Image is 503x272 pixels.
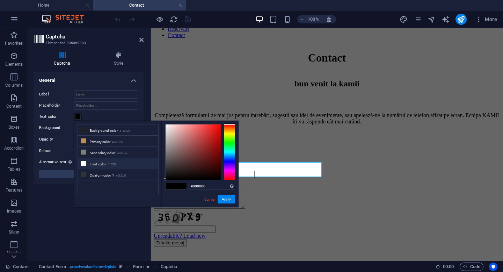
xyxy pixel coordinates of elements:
li: Custom color 1 [78,169,158,180]
span: Show form settings [74,170,104,178]
p: Columns [5,83,23,88]
h4: Style [94,52,144,66]
i: Navigator [428,15,436,23]
li: Primary color [78,136,158,147]
label: Reload [39,147,74,155]
p: Slider [9,229,20,235]
button: pages [414,15,422,23]
span: #000000 [166,183,176,189]
small: #7b817e [117,151,127,156]
span: Click to select. Double-click to edit [133,263,144,271]
button: reload [169,15,178,23]
a: Click to cancel selection. Double-click to open Pages [6,263,29,271]
label: Text color [39,113,74,121]
p: Accordion [4,145,24,151]
button: Click here to leave preview mode and continue editing [155,15,164,23]
h4: Captcha [34,52,94,66]
h6: 100% [308,15,319,23]
button: publish [455,14,467,25]
span: #000000 [176,183,187,189]
span: More [475,16,497,23]
i: Reload page [170,15,178,23]
p: Tables [8,166,20,172]
i: This element is a customizable preset [119,265,122,269]
nav: breadcrumb [39,263,177,271]
i: Design (Ctrl+Alt+Y) [400,15,408,23]
i: Element contains an animation [146,265,150,269]
span: : [448,264,449,269]
span: Code [463,263,480,271]
small: #bc9355 [112,140,123,145]
img: Editor Logo [40,15,93,23]
p: Content [6,103,22,109]
small: #2f3238 [116,173,126,178]
p: Elements [5,62,23,67]
h4: Contact [93,1,186,9]
h3: Element #ed-935069883 [46,40,130,46]
button: text_generator [442,15,450,23]
small: #1f2125 [119,129,130,134]
button: Show form settings [39,170,138,178]
p: Favorites [5,41,23,46]
button: Apply [218,195,235,203]
span: Click to select. Double-click to edit [39,263,66,271]
button: navigator [428,15,436,23]
p: Boxes [8,124,20,130]
label: Opacity [39,137,74,141]
span: 00 00 [443,263,454,271]
i: Pages (Ctrl+Alt+S) [414,15,422,23]
input: Label... [74,90,138,99]
label: Background [39,124,74,132]
p: Features [6,187,22,193]
span: Click to select. Double-click to edit [161,263,177,271]
button: More [472,14,500,25]
input: Placeholder... [74,101,138,110]
li: Secondary color [78,147,158,158]
button: design [400,15,408,23]
p: Images [7,208,21,214]
i: AI Writer [442,15,450,23]
label: Label [39,90,74,99]
i: Publish [457,15,465,23]
button: 100% [297,15,322,23]
a: Cancel [204,197,216,202]
button: Code [460,263,483,271]
h2: Captcha [46,34,144,40]
h6: Session time [436,263,454,271]
li: Background color [78,124,158,136]
i: On resize automatically adjust zoom level to fit chosen device. [326,16,332,22]
h4: General [34,72,144,85]
label: Alternative text [39,158,74,166]
li: Font color [78,158,158,169]
label: Placeholder [39,101,74,110]
small: #ffffff [108,162,116,167]
p: Header [7,250,21,256]
span: . preset-contact-form-v3-plain [69,263,116,271]
button: Usercentrics [489,263,497,271]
